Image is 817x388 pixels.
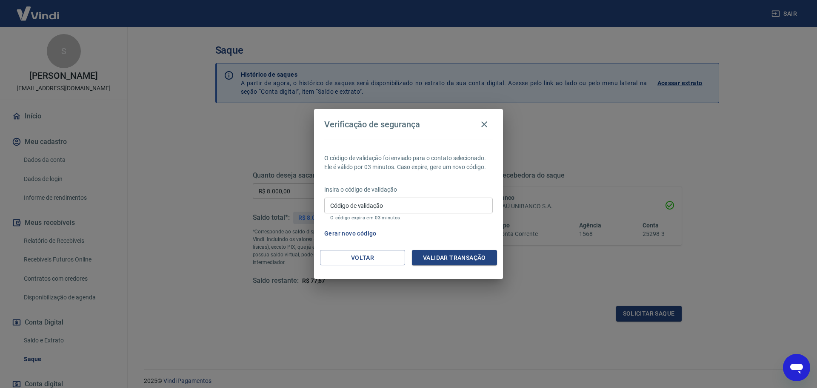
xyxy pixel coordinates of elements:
[412,250,497,266] button: Validar transação
[783,354,810,381] iframe: Botão para abrir a janela de mensagens
[324,119,420,129] h4: Verificação de segurança
[324,154,493,172] p: O código de validação foi enviado para o contato selecionado. Ele é válido por 03 minutos. Caso e...
[321,226,380,241] button: Gerar novo código
[324,185,493,194] p: Insira o código de validação
[320,250,405,266] button: Voltar
[330,215,487,221] p: O código expira em 03 minutos.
